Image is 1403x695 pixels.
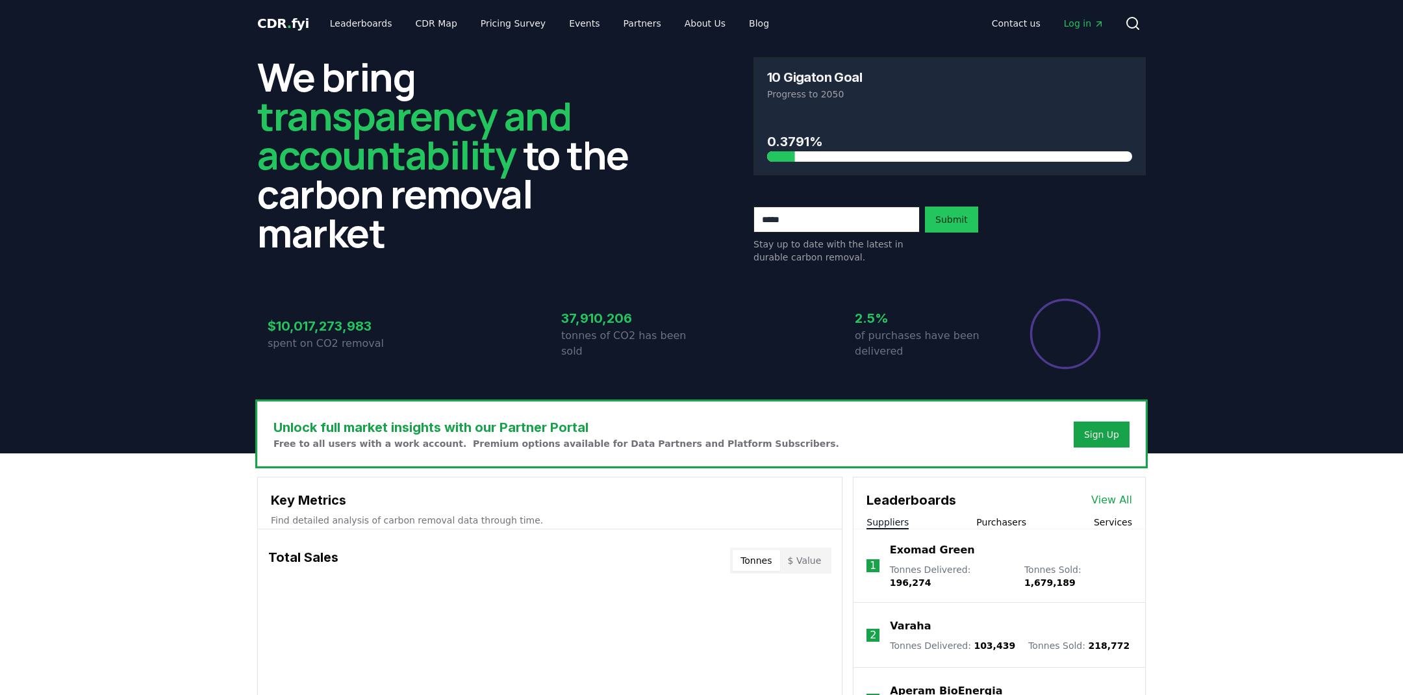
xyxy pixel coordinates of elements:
[1024,577,1076,588] span: 1,679,189
[320,12,779,35] nav: Main
[981,12,1051,35] a: Contact us
[271,490,829,510] h3: Key Metrics
[674,12,736,35] a: About Us
[925,207,978,233] button: Submit
[1029,297,1102,370] div: Percentage of sales delivered
[1074,422,1130,448] button: Sign Up
[320,12,403,35] a: Leaderboards
[780,550,829,571] button: $ Value
[890,542,975,558] a: Exomad Green
[866,490,956,510] h3: Leaderboards
[1028,639,1130,652] p: Tonnes Sold :
[1088,640,1130,651] span: 218,772
[257,57,650,252] h2: We bring to the carbon removal market
[470,12,556,35] a: Pricing Survey
[257,89,571,181] span: transparency and accountability
[1094,516,1132,529] button: Services
[273,418,839,437] h3: Unlock full market insights with our Partner Portal
[268,548,338,574] h3: Total Sales
[976,516,1026,529] button: Purchasers
[767,132,1132,151] h3: 0.3791%
[981,12,1115,35] nav: Main
[1024,563,1132,589] p: Tonnes Sold :
[890,577,931,588] span: 196,274
[257,14,309,32] a: CDR.fyi
[870,558,876,574] p: 1
[890,563,1011,589] p: Tonnes Delivered :
[1091,492,1132,508] a: View All
[559,12,610,35] a: Events
[870,627,876,643] p: 2
[613,12,672,35] a: Partners
[974,640,1015,651] span: 103,439
[767,88,1132,101] p: Progress to 2050
[268,336,408,351] p: spent on CO2 removal
[753,238,920,264] p: Stay up to date with the latest in durable carbon removal.
[561,328,701,359] p: tonnes of CO2 has been sold
[287,16,292,31] span: .
[271,514,829,527] p: Find detailed analysis of carbon removal data through time.
[890,639,1015,652] p: Tonnes Delivered :
[257,16,309,31] span: CDR fyi
[767,71,862,84] h3: 10 Gigaton Goal
[739,12,779,35] a: Blog
[1064,17,1104,30] span: Log in
[733,550,779,571] button: Tonnes
[273,437,839,450] p: Free to all users with a work account. Premium options available for Data Partners and Platform S...
[855,309,995,328] h3: 2.5%
[1084,428,1119,441] a: Sign Up
[866,516,909,529] button: Suppliers
[855,328,995,359] p: of purchases have been delivered
[268,316,408,336] h3: $10,017,273,983
[1054,12,1115,35] a: Log in
[405,12,468,35] a: CDR Map
[561,309,701,328] h3: 37,910,206
[890,618,931,634] a: Varaha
